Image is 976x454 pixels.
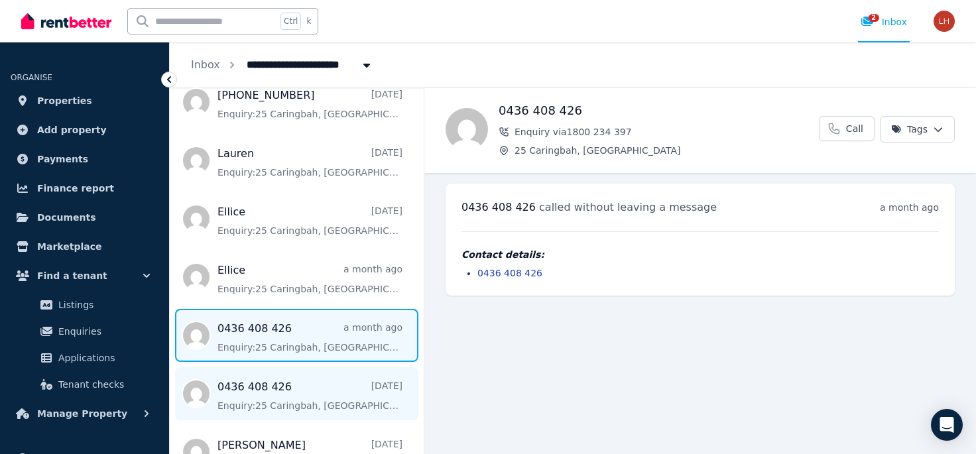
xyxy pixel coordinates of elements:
a: Call [819,116,875,141]
a: Documents [11,204,158,231]
a: 0436 408 426[DATE]Enquiry:25 Caringbah, [GEOGRAPHIC_DATA]. [217,379,402,412]
span: Properties [37,93,92,109]
img: LINDA HAMAMDJIAN [934,11,955,32]
a: Finance report [11,175,158,201]
span: Tenant checks [58,376,148,392]
a: Enquiries [16,318,153,345]
button: Manage Property [11,400,158,427]
span: called without leaving a message [539,201,717,213]
span: Tags [891,123,928,136]
h1: 0436 408 426 [499,101,819,120]
button: Find a tenant [11,262,158,289]
span: k [306,16,311,27]
span: Add property [37,122,107,138]
a: 0436 408 426 [477,268,542,278]
a: Listings [16,292,153,318]
span: Payments [37,151,88,167]
span: Call [846,122,863,135]
nav: Breadcrumb [170,42,395,87]
a: Marketplace [11,233,158,260]
span: 2 [869,14,879,22]
span: Ctrl [280,13,301,30]
a: Tenant checks [16,371,153,398]
a: Inbox [191,58,220,71]
a: Add property [11,117,158,143]
div: Inbox [861,15,907,28]
a: Properties [11,87,158,114]
time: a month ago [880,202,939,213]
span: Enquiry via 1800 234 397 [515,125,819,139]
a: [PHONE_NUMBER][DATE]Enquiry:25 Caringbah, [GEOGRAPHIC_DATA]. [217,87,402,121]
img: RentBetter [21,11,111,31]
div: Open Intercom Messenger [931,409,963,441]
a: Lauren[DATE]Enquiry:25 Caringbah, [GEOGRAPHIC_DATA]. [217,146,402,179]
span: Finance report [37,180,114,196]
img: 0436 408 426 [446,108,488,150]
span: Marketplace [37,239,101,255]
a: Payments [11,146,158,172]
span: 25 Caringbah, [GEOGRAPHIC_DATA] [515,144,819,157]
a: 0436 408 426a month agoEnquiry:25 Caringbah, [GEOGRAPHIC_DATA]. [217,321,402,354]
span: Enquiries [58,323,148,339]
button: Tags [880,116,955,142]
span: Find a tenant [37,268,107,284]
span: ORGANISE [11,73,52,82]
span: Manage Property [37,406,127,422]
span: 0436 408 426 [461,201,536,213]
a: Ellice[DATE]Enquiry:25 Caringbah, [GEOGRAPHIC_DATA]. [217,204,402,237]
span: Documents [37,209,96,225]
a: Applications [16,345,153,371]
a: Ellicea month agoEnquiry:25 Caringbah, [GEOGRAPHIC_DATA]. [217,262,402,296]
span: Listings [58,297,148,313]
h4: Contact details: [461,248,939,261]
span: Applications [58,350,148,366]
